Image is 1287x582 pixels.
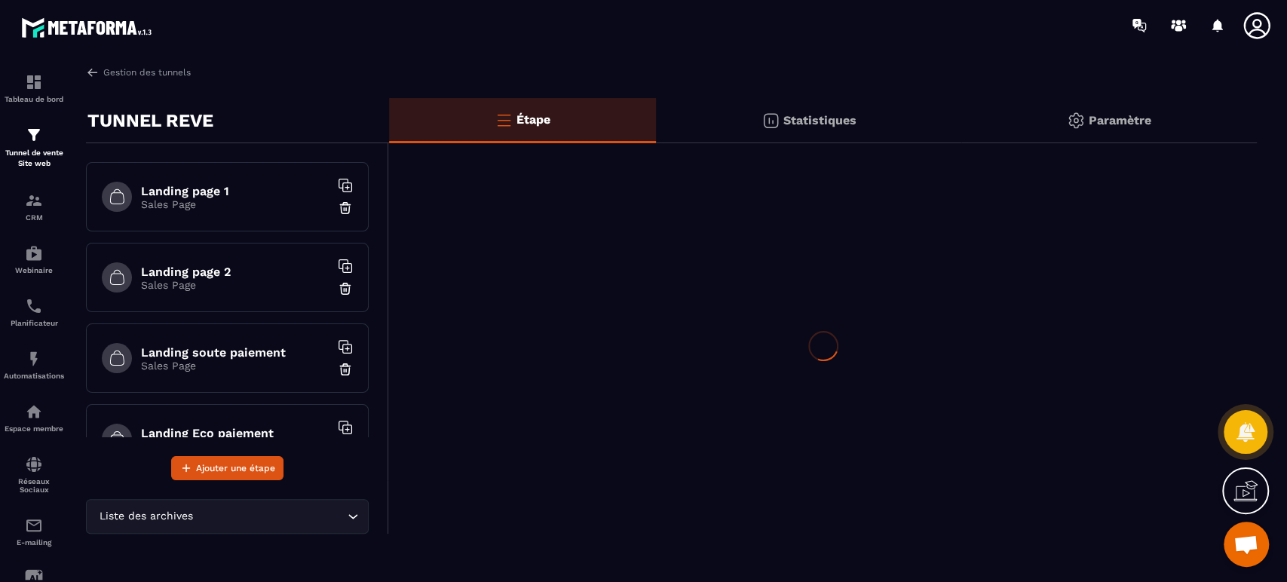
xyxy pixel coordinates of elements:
[86,499,369,534] div: Search for option
[141,426,329,440] h6: Landing Eco paiement
[4,286,64,338] a: schedulerschedulerPlanificateur
[86,66,100,79] img: arrow
[4,338,64,391] a: automationsautomationsAutomatisations
[4,424,64,433] p: Espace membre
[141,198,329,210] p: Sales Page
[4,391,64,444] a: automationsautomationsEspace membre
[4,505,64,558] a: emailemailE-mailing
[141,279,329,291] p: Sales Page
[4,213,64,222] p: CRM
[4,62,64,115] a: formationformationTableau de bord
[141,360,329,372] p: Sales Page
[25,126,43,144] img: formation
[4,372,64,380] p: Automatisations
[4,538,64,547] p: E-mailing
[4,444,64,505] a: social-networksocial-networkRéseaux Sociaux
[4,477,64,494] p: Réseaux Sociaux
[761,112,780,130] img: stats.20deebd0.svg
[338,201,353,216] img: trash
[25,455,43,473] img: social-network
[25,73,43,91] img: formation
[25,516,43,535] img: email
[4,95,64,103] p: Tableau de bord
[4,233,64,286] a: automationsautomationsWebinaire
[1067,112,1085,130] img: setting-gr.5f69749f.svg
[96,508,196,525] span: Liste des archives
[141,345,329,360] h6: Landing soute paiement
[4,115,64,180] a: formationformationTunnel de vente Site web
[196,461,275,476] span: Ajouter une étape
[141,184,329,198] h6: Landing page 1
[87,106,213,136] p: TUNNEL REVE
[495,111,513,129] img: bars-o.4a397970.svg
[338,281,353,296] img: trash
[1224,522,1269,567] div: Ouvrir le chat
[783,113,856,127] p: Statistiques
[171,456,283,480] button: Ajouter une étape
[4,148,64,169] p: Tunnel de vente Site web
[25,191,43,210] img: formation
[4,266,64,274] p: Webinaire
[1089,113,1151,127] p: Paramètre
[4,180,64,233] a: formationformationCRM
[196,508,344,525] input: Search for option
[25,403,43,421] img: automations
[25,350,43,368] img: automations
[338,362,353,377] img: trash
[25,297,43,315] img: scheduler
[25,244,43,262] img: automations
[4,319,64,327] p: Planificateur
[141,265,329,279] h6: Landing page 2
[21,14,157,41] img: logo
[86,66,191,79] a: Gestion des tunnels
[516,112,550,127] p: Étape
